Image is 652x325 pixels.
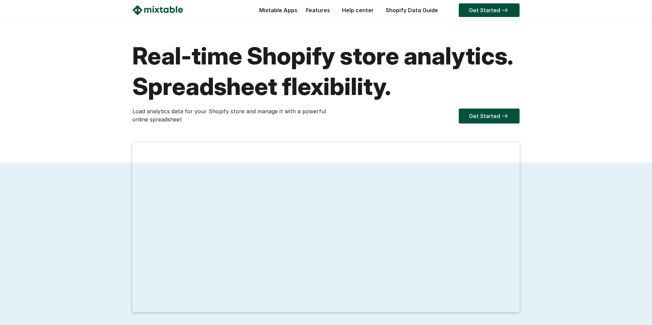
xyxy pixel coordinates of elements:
[459,109,520,123] a: Get Started
[500,8,509,12] img: arrow-right.svg
[500,114,509,118] img: arrow-right.svg
[339,7,377,14] a: Help center
[132,5,183,15] img: Mixtable logo
[459,3,520,17] a: Get Started
[382,7,441,14] a: Shopify Data Guide
[132,41,520,102] h1: Real-time Shopify store analytics. Spreadsheet flexibility.
[303,7,333,14] a: Features
[132,107,326,123] p: Load analytics data for your Shopify store and manage it with a powerful online spreadsheet
[256,5,297,19] div: Mixtable Apps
